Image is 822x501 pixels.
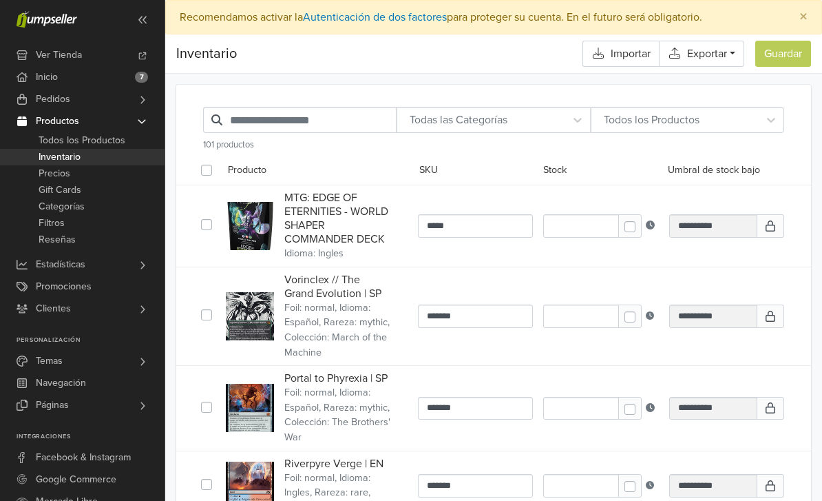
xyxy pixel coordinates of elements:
span: Precios [39,165,70,182]
span: Ver Tienda [36,44,82,66]
a: MTG: EDGE OF ETERNITIES - WORLD SHAPER COMMANDER DECKIdioma: Ingles [284,191,392,261]
span: Estadísticas [36,254,85,276]
p: Personalización [17,336,165,345]
div: Foil: normal, Idioma: Español, Rareza: mythic, Colección: March of the Machine [284,300,392,360]
span: 7 [135,72,148,83]
span: Categorías [39,198,85,215]
div: SKU [414,163,538,179]
span: Pedidos [36,88,70,110]
span: MTG: EDGE OF ETERNITIES - WORLD SHAPER COMMANDER DECK [284,191,392,246]
span: Reseñas [39,232,76,248]
span: Google Commerce [36,469,116,491]
div: Foil: normal, Idioma: Español, Rareza: mythic, Colección: The Brothers' War [284,385,392,444]
span: Todos los Productos [39,132,125,149]
span: Gift Cards [39,182,81,198]
a: Portal to Phyrexia | SPFoil: normal, Idioma: Español, Rareza: mythic, Colección: The Brothers' War [284,371,392,444]
span: Filtros [39,215,65,232]
a: Vorinclex // The Grand Evolution | SPFoil: normal, Idioma: Español, Rareza: mythic, Colección: Ma... [284,273,392,360]
a: Autenticación de dos factores [303,10,447,24]
span: 101 productos [203,139,254,150]
a: Importar [582,41,659,67]
span: Promociones [36,276,92,298]
span: Portal to Phyrexia | SP [284,371,388,385]
button: Close [786,1,821,34]
div: Producto [218,163,414,179]
span: Temas [36,350,63,372]
span: Inventario [176,43,237,64]
span: Vorinclex // The Grand Evolution | SP [284,273,392,300]
span: Páginas [36,394,69,416]
span: Riverpyre Verge | EN [284,457,383,471]
span: Inventario [39,149,81,165]
p: Integraciones [17,433,165,441]
span: Productos [36,110,79,132]
span: Clientes [36,298,71,320]
span: Navegación [36,372,86,394]
div: Idioma: Ingles [284,246,392,261]
a: Exportar [659,41,744,67]
div: Umbral de stock bajo [662,163,786,179]
span: Inicio [36,66,58,88]
span: Facebook & Instagram [36,447,131,469]
div: Todos los Productos [598,112,752,128]
button: Guardar [755,41,811,67]
div: Stock [538,163,662,179]
span: × [799,7,808,27]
